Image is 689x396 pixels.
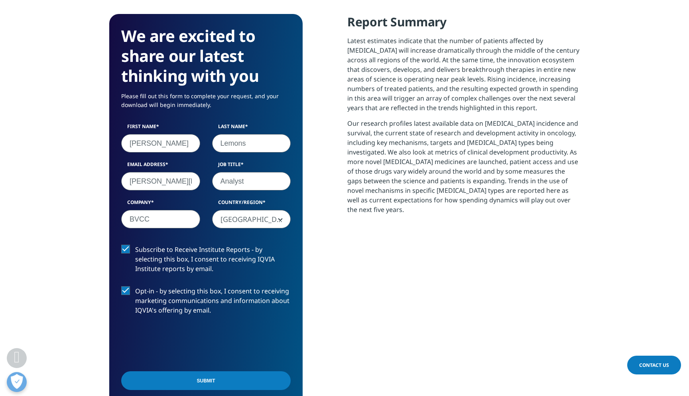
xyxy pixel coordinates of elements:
[212,199,291,210] label: Country/Region
[212,123,291,134] label: Last Name
[347,119,580,220] p: Our research profiles latest available data on [MEDICAL_DATA] incidence and survival, the current...
[121,328,242,359] iframe: reCAPTCHA
[347,36,580,119] p: Latest estimates indicate that the number of patients affected by [MEDICAL_DATA] will increase dr...
[213,210,291,229] span: United States
[347,14,580,36] h4: Report Summary
[627,356,681,374] a: Contact Us
[121,286,291,319] label: Opt-in - by selecting this box, I consent to receiving marketing communications and information a...
[121,26,291,86] h3: We are excited to share our latest thinking with you
[7,372,27,392] button: Open Preferences
[121,245,291,278] label: Subscribe to Receive Institute Reports - by selecting this box, I consent to receiving IQVIA Inst...
[212,161,291,172] label: Job Title
[639,362,669,368] span: Contact Us
[121,92,291,115] p: Please fill out this form to complete your request, and your download will begin immediately.
[121,123,200,134] label: First Name
[121,161,200,172] label: Email Address
[121,371,291,390] input: Submit
[121,199,200,210] label: Company
[212,210,291,228] span: United States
